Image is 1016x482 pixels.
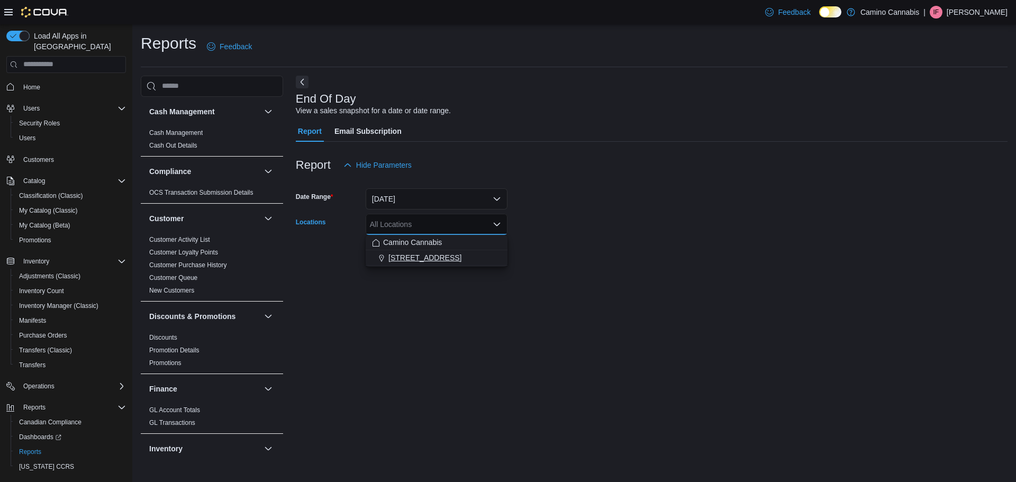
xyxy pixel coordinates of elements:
[23,257,49,266] span: Inventory
[15,299,126,312] span: Inventory Manager (Classic)
[366,250,507,266] button: [STREET_ADDRESS]
[149,141,197,150] span: Cash Out Details
[15,314,50,327] a: Manifests
[366,235,507,266] div: Choose from the following options
[15,299,103,312] a: Inventory Manager (Classic)
[149,261,227,269] a: Customer Purchase History
[149,106,215,117] h3: Cash Management
[15,460,78,473] a: [US_STATE] CCRS
[923,6,926,19] p: |
[356,160,412,170] span: Hide Parameters
[383,237,442,248] span: Camino Cannabis
[149,311,235,322] h3: Discounts & Promotions
[19,206,78,215] span: My Catalog (Classic)
[23,104,40,113] span: Users
[19,316,46,325] span: Manifests
[2,79,130,95] button: Home
[149,384,177,394] h3: Finance
[15,117,64,130] a: Security Roles
[296,218,326,226] label: Locations
[149,274,197,282] span: Customer Queue
[493,220,501,229] button: Close list of options
[2,400,130,415] button: Reports
[339,154,416,176] button: Hide Parameters
[15,344,126,357] span: Transfers (Classic)
[23,156,54,164] span: Customers
[15,445,126,458] span: Reports
[2,254,130,269] button: Inventory
[15,314,126,327] span: Manifests
[15,204,126,217] span: My Catalog (Classic)
[149,248,218,257] span: Customer Loyalty Points
[19,102,126,115] span: Users
[296,76,309,88] button: Next
[19,401,50,414] button: Reports
[2,101,130,116] button: Users
[149,443,260,454] button: Inventory
[149,419,195,426] a: GL Transactions
[19,361,46,369] span: Transfers
[15,416,86,429] a: Canadian Compliance
[11,415,130,430] button: Canadian Compliance
[11,116,130,131] button: Security Roles
[19,255,126,268] span: Inventory
[149,384,260,394] button: Finance
[15,189,126,202] span: Classification (Classic)
[19,346,72,354] span: Transfers (Classic)
[15,204,82,217] a: My Catalog (Classic)
[15,416,126,429] span: Canadian Compliance
[15,270,126,283] span: Adjustments (Classic)
[296,193,333,201] label: Date Range
[19,287,64,295] span: Inventory Count
[11,188,130,203] button: Classification (Classic)
[149,166,191,177] h3: Compliance
[15,329,71,342] a: Purchase Orders
[15,234,56,247] a: Promotions
[141,186,283,203] div: Compliance
[11,313,130,328] button: Manifests
[19,102,44,115] button: Users
[15,445,46,458] a: Reports
[149,236,210,243] a: Customer Activity List
[19,175,49,187] button: Catalog
[15,219,75,232] a: My Catalog (Beta)
[19,153,58,166] a: Customers
[819,17,820,18] span: Dark Mode
[388,252,461,263] span: [STREET_ADDRESS]
[11,343,130,358] button: Transfers (Classic)
[933,6,939,19] span: IF
[19,255,53,268] button: Inventory
[149,106,260,117] button: Cash Management
[23,177,45,185] span: Catalog
[149,129,203,137] a: Cash Management
[149,406,200,414] a: GL Account Totals
[15,460,126,473] span: Washington CCRS
[860,6,919,19] p: Camino Cannabis
[15,329,126,342] span: Purchase Orders
[11,444,130,459] button: Reports
[149,333,177,342] span: Discounts
[819,6,841,17] input: Dark Mode
[262,212,275,225] button: Customer
[19,153,126,166] span: Customers
[19,418,81,426] span: Canadian Compliance
[149,249,218,256] a: Customer Loyalty Points
[11,298,130,313] button: Inventory Manager (Classic)
[19,380,59,393] button: Operations
[203,36,256,57] a: Feedback
[11,430,130,444] a: Dashboards
[15,270,85,283] a: Adjustments (Classic)
[15,359,50,371] a: Transfers
[11,203,130,218] button: My Catalog (Classic)
[149,166,260,177] button: Compliance
[2,379,130,394] button: Operations
[19,80,126,94] span: Home
[19,119,60,128] span: Security Roles
[220,41,252,52] span: Feedback
[149,359,182,367] a: Promotions
[141,233,283,301] div: Customer
[19,433,61,441] span: Dashboards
